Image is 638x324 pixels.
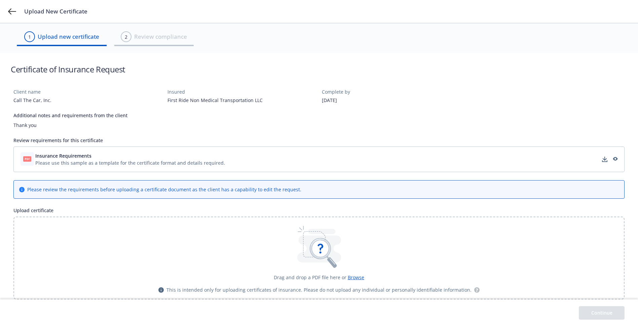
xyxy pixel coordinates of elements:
div: Thank you [13,122,625,129]
div: Please use this sample as a template for the certificate format and details required. [35,159,225,166]
div: Complete by [322,88,471,95]
div: Client name [13,88,162,95]
div: Review requirements for this certificate [13,137,625,144]
div: Insurance RequirementsPlease use this sample as a template for the certificate format and details... [13,147,625,172]
div: Call The Car, Inc. [13,97,162,104]
div: 1 [28,33,31,40]
button: Insurance Requirements [35,152,225,159]
div: Additional notes and requirements from the client [13,112,625,119]
span: Upload New Certificate [24,7,87,15]
div: Drag and drop a PDF file here or BrowseThis is intended only for uploading certificates of insura... [13,217,625,299]
span: Review compliance [134,32,187,41]
span: Browse [348,274,364,281]
div: 2 [125,33,127,40]
div: Insured [167,88,316,95]
span: This is intended only for uploading certificates of insurance. Please do not upload any individua... [166,286,472,293]
div: Upload certificate [13,207,625,214]
span: Insurance Requirements [35,152,91,159]
a: download [601,155,609,163]
div: Drag and drop a PDF file here or [274,274,364,281]
h1: Certificate of Insurance Request [11,64,125,75]
div: First Ride Non Medical Transportation LLC [167,97,316,104]
div: [DATE] [322,97,471,104]
a: preview [611,155,619,163]
span: Upload new certificate [38,32,99,41]
div: Please review the requirements before uploading a certificate document as the client has a capabi... [27,186,301,193]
